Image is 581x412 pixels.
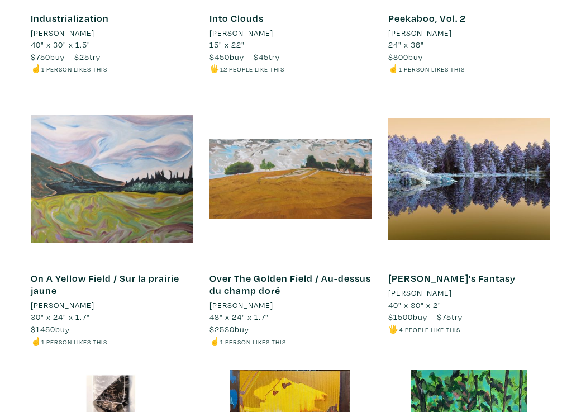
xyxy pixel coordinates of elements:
li: ☝️ [388,63,550,75]
li: [PERSON_NAME] [31,27,94,39]
span: $1450 [31,324,55,334]
a: [PERSON_NAME] [31,27,193,39]
small: 1 person likes this [220,338,286,346]
span: buy — try [388,311,463,322]
a: Industrialization [31,12,109,25]
li: ☝️ [31,335,193,348]
span: buy [388,51,423,62]
span: buy — try [31,51,101,62]
small: 4 people like this [399,325,460,334]
span: $45 [254,51,269,62]
a: [PERSON_NAME] [388,287,550,299]
a: Peekaboo, Vol. 2 [388,12,466,25]
li: [PERSON_NAME] [388,287,452,299]
span: 48" x 24" x 1.7" [209,311,269,322]
li: [PERSON_NAME] [209,27,273,39]
span: buy — try [209,51,280,62]
span: $75 [437,311,451,322]
a: [PERSON_NAME] [31,299,193,311]
li: [PERSON_NAME] [388,27,452,39]
span: $25 [74,51,89,62]
a: Into Clouds [209,12,264,25]
a: Over The Golden Field / Au-dessus du champ doré [209,272,371,297]
small: 1 person likes this [41,65,107,73]
li: ☝️ [31,63,193,75]
span: 40" x 30" x 1.5" [31,39,91,50]
li: [PERSON_NAME] [31,299,94,311]
span: $800 [388,51,408,62]
span: 24" x 36" [388,39,424,50]
li: [PERSON_NAME] [209,299,273,311]
small: 1 person likes this [399,65,465,73]
li: 🖐️ [209,63,372,75]
small: 12 people like this [220,65,284,73]
span: $2530 [209,324,235,334]
small: 1 person likes this [41,338,107,346]
span: buy [209,324,249,334]
span: $1500 [388,311,413,322]
a: [PERSON_NAME] [209,27,372,39]
li: ☝️ [209,335,372,348]
a: [PERSON_NAME] [209,299,372,311]
span: buy [31,324,70,334]
span: $750 [31,51,50,62]
span: $450 [209,51,230,62]
a: [PERSON_NAME] [388,27,550,39]
span: 30" x 24" x 1.7" [31,311,90,322]
a: On A Yellow Field / Sur la prairie jaune [31,272,179,297]
li: 🖐️ [388,323,550,335]
a: [PERSON_NAME]'s Fantasy [388,272,516,285]
span: 40" x 30" x 2" [388,300,441,310]
span: 15" x 22" [209,39,245,50]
